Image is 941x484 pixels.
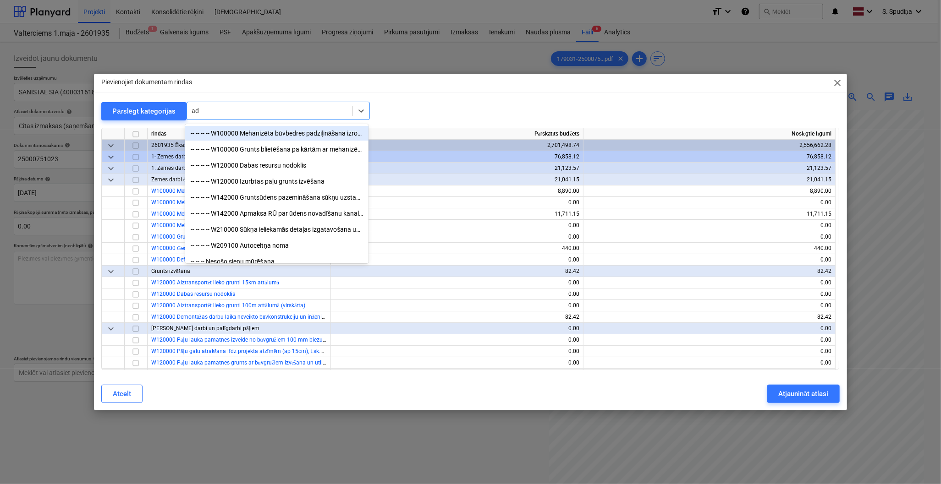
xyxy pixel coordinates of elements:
div: 0.00 [335,288,579,300]
span: 1- Zemes darbi un pamatnes [151,153,222,160]
div: 440.00 [335,243,579,254]
div: 440.00 [587,243,831,254]
div: 0.00 [335,369,579,380]
span: close [832,77,843,88]
a: W120000 Pāļu galu atrakšana līdz projekta atzīmēm (ap 15cm), t.sk.būvbedres apakšas planēšana, pi... [151,348,465,354]
a: W100000 Deformācijas moduļa mērījums (būvbedres grunts pretestība) [151,256,329,263]
div: -- -- -- -- W100000 Grunts blietēšana pa kārtām ar mehanizētām rokas blietēm pēc betonēšanas un h... [185,142,369,157]
div: -- -- -- -- W100000 Mehanizēta būvbedres padziļināšana izrokot būvniecībai nederīgo grunti un pie... [185,126,369,141]
div: 0.00 [587,231,831,243]
span: Zemes darbi ēkai [151,176,193,183]
a: W100000 Mehanizēta būvbedres aizbēršana ar tīro smilti (30%), pēc betonēšanas un hidroizolācijas ... [151,222,492,228]
button: Pārslēgt kategorijas [101,102,187,120]
div: Pārskatīts budžets [331,128,583,140]
div: Pārslēgt kategorijas [112,105,176,117]
div: 21,123.57 [587,163,831,174]
div: 0.00 [587,357,831,369]
div: 0.00 [335,346,579,357]
div: -- -- -- -- W142000 Apmaksa RŪ par ūdens novadīšanu kanalizācijā (10l/sek., 50%, 60dn.) [185,206,369,221]
div: 2,556,662.28 [587,140,831,151]
p: Pievienojiet dokumentam rindas [101,77,192,87]
div: 0.00 [587,300,831,311]
div: Atjaunināt atlasi [778,388,828,400]
span: W100000 Grunts blietēšana pa kārtām ar mehanizētām rokas blietēm pēc betonēšanas un hidroizolācij... [151,234,508,240]
div: 0.00 [587,334,831,346]
span: keyboard_arrow_down [105,152,116,163]
a: W100000 Mehanizēta būvbedres rakšana līdz 400mm virs projekta atzīmes [151,188,337,194]
div: 0.00 [587,197,831,208]
div: 0.00 [335,300,579,311]
div: 21,123.57 [335,163,579,174]
div: 0.00 [335,220,579,231]
div: 0.00 [335,277,579,288]
div: 8,890.00 [587,185,831,197]
span: Zemes darbi un palīgdarbi pāļiem [151,325,259,332]
a: W120000 Dabas resursu nodoklis [151,291,235,297]
iframe: Chat Widget [895,440,941,484]
div: 82.42 [335,266,579,277]
div: 82.42 [587,311,831,323]
div: 0.00 [335,323,579,334]
a: W120000 Aiztransportēt lieko grunti 100m attālumā (virskārta) [151,302,305,309]
div: 0.00 [335,231,579,243]
div: 76,858.12 [587,151,831,163]
span: keyboard_arrow_down [105,140,116,151]
div: 82.42 [587,266,831,277]
div: -- -- -- -- W120000 Izurbtas paļu grunts izvēšana [185,174,369,189]
div: 21,041.15 [335,174,579,185]
div: 0.00 [587,323,831,334]
div: -- -- -- -- W120000 Dabas resursu nodoklis [185,158,369,173]
div: 0.00 [335,334,579,346]
span: Grunts izvēšana [151,268,190,274]
span: keyboard_arrow_down [105,174,116,185]
div: 11,711.15 [335,208,579,220]
button: Atjaunināt atlasi [767,385,839,403]
a: W120000 Pāļu lauka pamatnes grunts ar būvgružiem izvēšana un utilizācija [151,359,338,366]
div: 21,041.15 [587,174,831,185]
span: keyboard_arrow_down [105,323,116,334]
div: 0.00 [587,277,831,288]
div: 0.00 [335,197,579,208]
div: -- -- -- -- W209100 Autoceltņa noma [185,238,369,253]
div: 76,858.12 [335,151,579,163]
a: W120000 Pāļu lauka pamatnes izveide no būvgružiem 100 mm biezumā [151,337,330,343]
div: 0.00 [587,369,831,380]
button: Atcelt [101,385,143,403]
a: W100000 Ģeodēziskā uzmērīšana, dokumentu noformēšana [151,245,299,251]
div: 0.00 [587,346,831,357]
div: 11,711.15 [587,208,831,220]
div: rindas [148,128,331,140]
div: 0.00 [587,254,831,266]
div: -- -- -- -- W210000 Sūkņa ieliekamās detaļas izgatavošana un montāža (ja vajag) [185,222,369,237]
div: 2,701,498.74 [335,140,579,151]
div: 82.42 [335,311,579,323]
a: W120000 Aiztransportēt lieko grunti 15km attālumā [151,279,279,286]
div: -- -- -- Nesošo sienu mūrēšana [185,254,369,269]
a: W120000 Demontāžas darbu laikā neveikto būvkonstrukciju un inženiertīklu demontāža [151,314,366,320]
span: 1. Zemes darbi ēkai [151,165,199,171]
div: Atcelt [113,388,131,400]
a: W100000 Mehanizēta būvbedres aizbēršana ar esošo grunti, pēc betonēšanas un hidroizolācijas darbu... [151,211,483,217]
div: -- -- -- -- W142000 Gruntsūdens pazemināšana sūkņu uzstadīšana [185,190,369,205]
div: Noslēgtie līgumi [583,128,836,140]
div: 0.00 [587,288,831,300]
a: W100000 Mehanizēta būvbedres padziļināšana izrokot būvniecībai nederīgo grunti un piebēršana ar t... [151,199,446,206]
span: 2601935 Ēkas budžets [151,142,208,148]
div: 0.00 [587,220,831,231]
